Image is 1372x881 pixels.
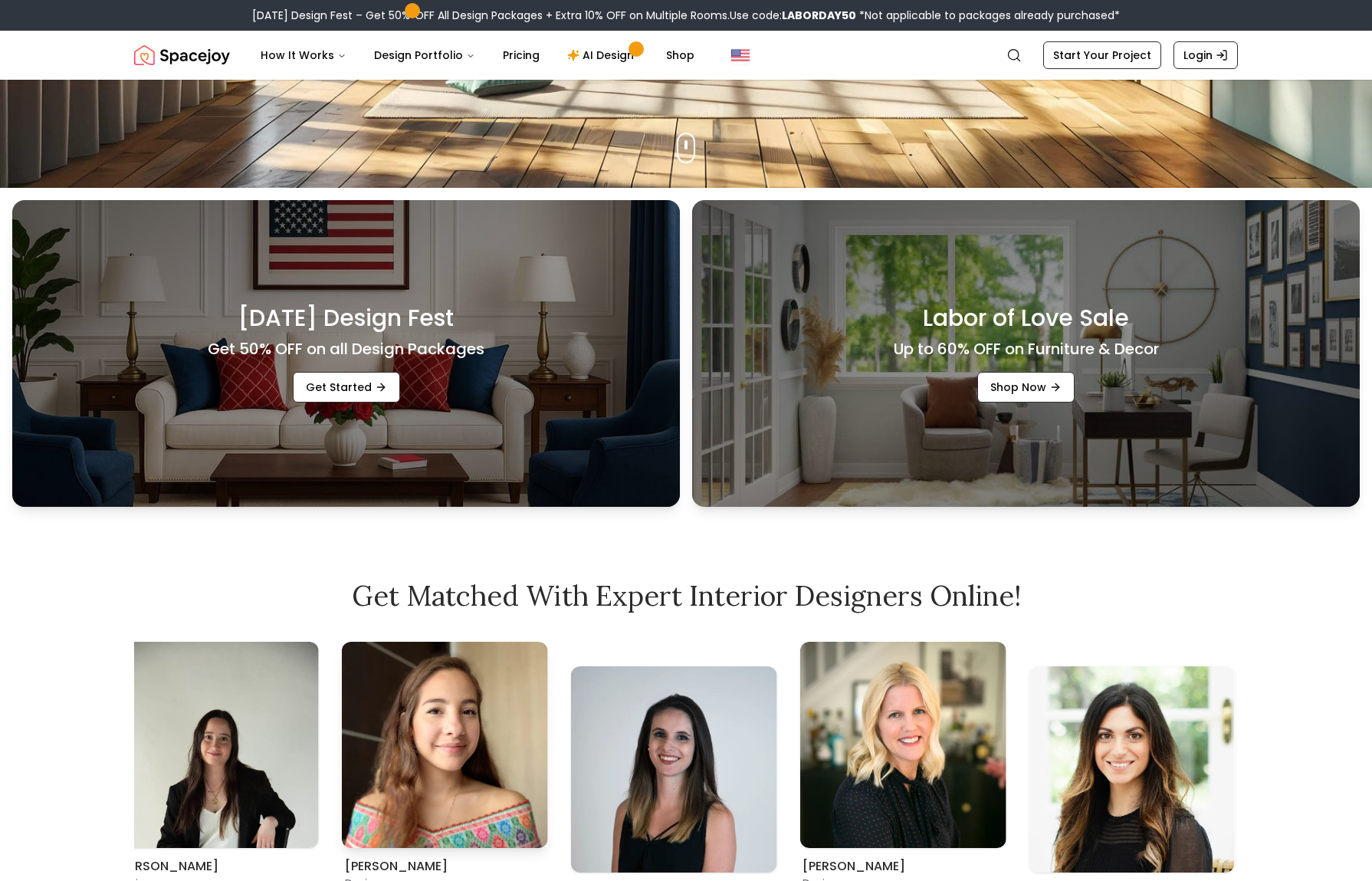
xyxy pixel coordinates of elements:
[654,40,707,71] a: Shop
[248,40,707,71] nav: Main
[894,338,1159,360] h4: Up to 60% OFF on Furniture & Decor
[134,31,1238,80] nav: Global
[856,8,1120,23] span: *Not applicable to packages already purchased*
[345,857,545,876] h6: [PERSON_NAME]
[113,642,319,848] img: Grazia Decanini
[252,8,1120,23] div: [DATE] Design Fest – Get 50% OFF All Design Packages + Extra 10% OFF on Multiple Rooms.
[1029,666,1235,873] img: Christina Manzo
[800,642,1006,848] img: Tina Martidelcampo
[977,372,1075,403] a: Shop Now
[342,642,548,848] img: Maria Castillero
[293,372,400,403] a: Get Started
[116,857,316,876] h6: [PERSON_NAME]
[571,666,777,873] img: Angela Amore
[238,304,454,332] h3: [DATE] Design Fest
[923,304,1129,332] h3: Labor of Love Sale
[134,580,1238,611] h2: Get Matched with Expert Interior Designers Online!
[113,642,319,866] div: 9 / 9
[362,40,487,71] button: Design Portfolio
[731,46,750,64] img: United States
[730,8,856,23] span: Use code:
[134,40,230,71] img: Spacejoy Logo
[1173,41,1238,69] a: Login
[800,642,1006,866] div: 3 / 9
[208,338,484,360] h4: Get 50% OFF on all Design Packages
[555,40,651,71] a: AI Design
[782,8,856,23] b: LABORDAY50
[248,40,359,71] button: How It Works
[1043,41,1161,69] a: Start Your Project
[342,642,548,866] div: 1 / 9
[134,40,230,71] a: Spacejoy
[803,857,1003,876] h6: [PERSON_NAME]
[491,40,552,71] a: Pricing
